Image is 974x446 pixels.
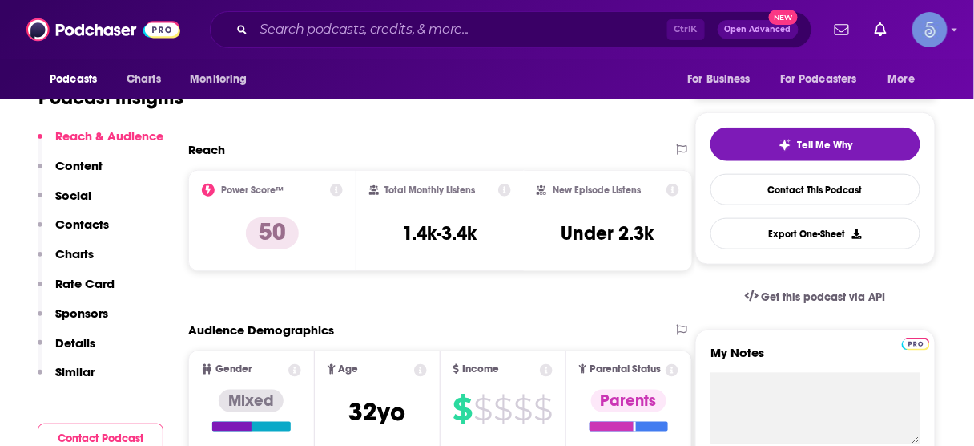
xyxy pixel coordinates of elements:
[453,396,472,422] span: $
[462,364,499,375] span: Income
[210,11,812,48] div: Search podcasts, credits, & more...
[188,322,334,338] h2: Audience Demographics
[687,68,751,91] span: For Business
[221,184,284,196] h2: Power Score™
[38,306,108,335] button: Sponsors
[38,188,91,217] button: Social
[912,12,948,47] button: Show profile menu
[710,128,920,161] button: tell me why sparkleTell Me Why
[55,217,109,232] p: Contacts
[725,26,791,34] span: Open Advanced
[55,246,94,262] p: Charts
[127,68,161,91] span: Charts
[219,390,284,412] div: Mixed
[888,68,916,91] span: More
[877,64,936,95] button: open menu
[385,184,476,196] h2: Total Monthly Listens
[667,19,705,40] span: Ctrl K
[912,12,948,47] span: Logged in as Spiral5-G1
[348,396,405,428] span: 32 yo
[710,174,920,205] a: Contact This Podcast
[798,139,853,152] span: Tell Me Why
[473,396,492,422] span: $
[493,396,512,422] span: $
[38,64,118,95] button: open menu
[254,17,667,43] input: Search podcasts, credits, & more...
[38,158,103,188] button: Content
[780,68,857,91] span: For Podcasters
[246,217,299,249] p: 50
[533,396,552,422] span: $
[339,364,359,375] span: Age
[38,276,115,306] button: Rate Card
[55,276,115,291] p: Rate Card
[55,188,91,203] p: Social
[55,364,95,379] p: Similar
[55,158,103,173] p: Content
[50,68,97,91] span: Podcasts
[188,142,225,157] h2: Reach
[902,335,930,351] a: Pro website
[215,364,252,375] span: Gender
[38,364,95,394] button: Similar
[912,12,948,47] img: User Profile
[190,68,247,91] span: Monitoring
[38,246,94,276] button: Charts
[762,290,886,304] span: Get this podcast via API
[710,218,920,249] button: Export One-Sheet
[38,335,95,365] button: Details
[513,396,532,422] span: $
[590,364,661,375] span: Parental Status
[55,335,95,351] p: Details
[38,217,109,246] button: Contacts
[732,278,899,317] a: Get this podcast via API
[179,64,268,95] button: open menu
[561,221,654,245] h3: Under 2.3k
[676,64,771,95] button: open menu
[710,345,920,373] label: My Notes
[779,139,791,152] img: tell me why sparkle
[553,184,641,196] h2: New Episode Listens
[828,16,855,43] a: Show notifications dropdown
[403,221,477,245] h3: 1.4k-3.4k
[591,390,666,412] div: Parents
[55,306,108,321] p: Sponsors
[902,338,930,351] img: Podchaser Pro
[26,14,180,45] img: Podchaser - Follow, Share and Rate Podcasts
[769,10,798,25] span: New
[38,128,163,158] button: Reach & Audience
[770,64,880,95] button: open menu
[55,128,163,144] p: Reach & Audience
[116,64,171,95] a: Charts
[718,20,799,39] button: Open AdvancedNew
[868,16,893,43] a: Show notifications dropdown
